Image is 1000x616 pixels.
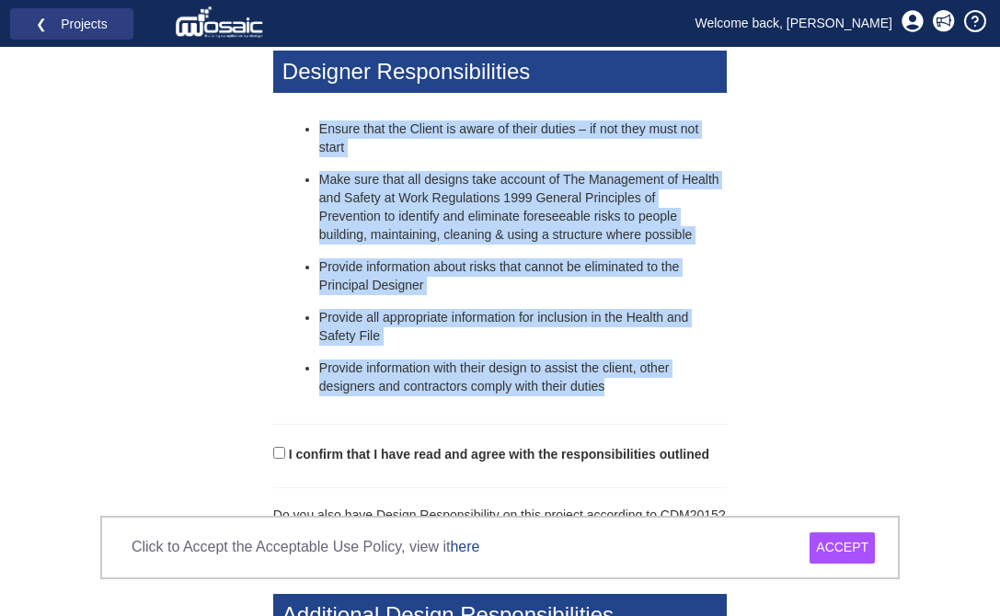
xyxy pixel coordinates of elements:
[319,258,727,295] li: Provide information about risks that cannot be eliminated to the Principal Designer
[319,120,727,157] li: Ensure that the Client is aware of their duties – if not they must not start
[319,359,727,396] li: Provide information with their design to assist the client, other designers and contractors compl...
[319,309,727,346] li: Provide all appropriate information for inclusion in the Health and Safety File
[450,539,479,554] a: here
[22,12,121,36] a: ❮ Projects
[319,171,727,245] li: Make sure that all designs take account of The Management of Health and Safety at Work Regulation...
[175,5,268,41] img: logo_white.png
[273,51,727,93] h3: Designer Responsibilities
[810,532,875,564] div: ACCEPT
[682,9,906,37] a: Welcome back, [PERSON_NAME]
[132,537,480,558] p: Click to Accept the Acceptable Use Policy, view it
[922,533,986,602] iframe: Chat
[273,507,727,525] p: Do you also have Design Responsibility on this project according to CDM2015?
[289,446,709,464] label: I confirm that I have read and agree with the responsibilities outlined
